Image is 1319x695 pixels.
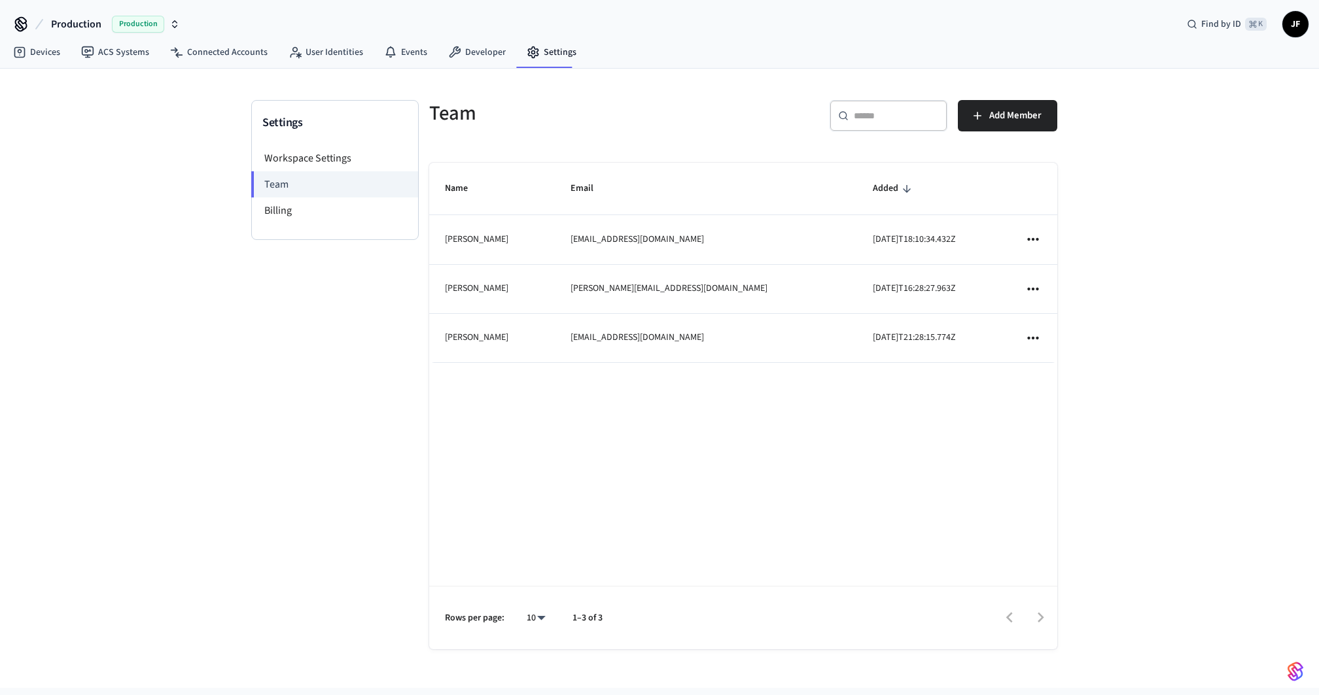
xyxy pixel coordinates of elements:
[555,265,857,314] td: [PERSON_NAME][EMAIL_ADDRESS][DOMAIN_NAME]
[1201,18,1241,31] span: Find by ID
[857,314,1009,363] td: [DATE]T21:28:15.774Z
[873,178,915,199] span: Added
[262,114,408,132] h3: Settings
[958,100,1057,131] button: Add Member
[252,197,418,224] li: Billing
[1176,12,1277,36] div: Find by ID⌘ K
[3,41,71,64] a: Devices
[1288,661,1303,682] img: SeamLogoGradient.69752ec5.svg
[572,611,603,625] p: 1–3 of 3
[555,314,857,363] td: [EMAIL_ADDRESS][DOMAIN_NAME]
[857,265,1009,314] td: [DATE]T16:28:27.963Z
[112,16,164,33] span: Production
[520,609,552,628] div: 10
[429,314,555,363] td: [PERSON_NAME]
[438,41,516,64] a: Developer
[516,41,587,64] a: Settings
[1245,18,1267,31] span: ⌘ K
[429,100,735,127] h5: Team
[429,215,555,264] td: [PERSON_NAME]
[278,41,374,64] a: User Identities
[445,178,485,199] span: Name
[571,178,610,199] span: Email
[857,215,1009,264] td: [DATE]T18:10:34.432Z
[251,171,418,197] li: Team
[989,107,1042,124] span: Add Member
[71,41,160,64] a: ACS Systems
[1282,11,1309,37] button: JF
[1284,12,1307,36] span: JF
[252,145,418,171] li: Workspace Settings
[160,41,278,64] a: Connected Accounts
[555,215,857,264] td: [EMAIL_ADDRESS][DOMAIN_NAME]
[429,163,1057,363] table: sticky table
[374,41,438,64] a: Events
[51,16,101,32] span: Production
[445,611,504,625] p: Rows per page:
[429,265,555,314] td: [PERSON_NAME]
